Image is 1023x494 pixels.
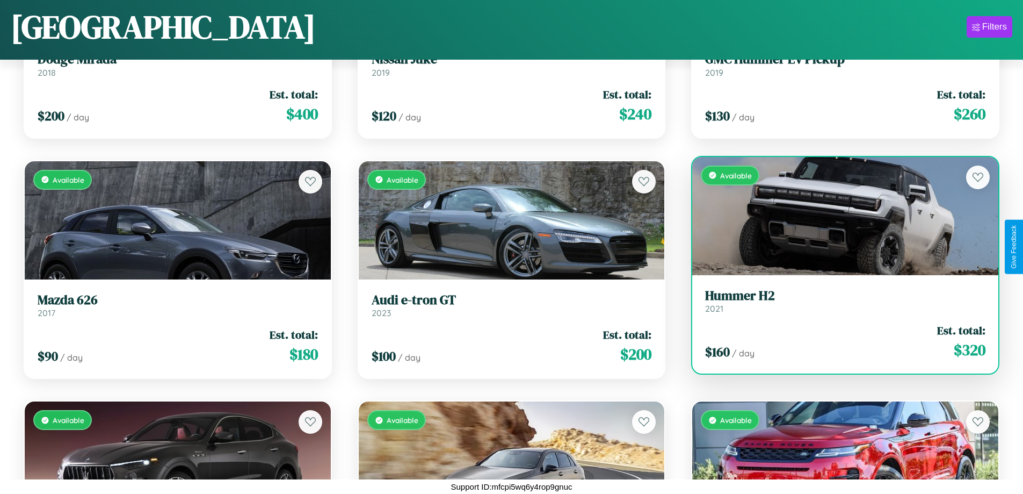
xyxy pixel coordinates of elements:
[937,323,985,338] span: Est. total:
[372,347,396,365] span: $ 100
[967,16,1012,38] button: Filters
[38,52,318,67] h3: Dodge Mirada
[38,292,318,308] h3: Mazda 626
[387,175,418,184] span: Available
[38,52,318,78] a: Dodge Mirada2018
[705,343,730,361] span: $ 160
[720,416,752,425] span: Available
[372,67,390,78] span: 2019
[1010,225,1018,269] div: Give Feedback
[372,292,652,308] h3: Audi e-tron GT
[705,52,985,78] a: GMC Hummer EV Pickup2019
[603,87,651,102] span: Est. total:
[720,171,752,180] span: Available
[38,292,318,319] a: Mazda 6262017
[705,303,723,314] span: 2021
[270,327,318,342] span: Est. total:
[53,175,84,184] span: Available
[619,103,651,125] span: $ 240
[38,307,55,318] span: 2017
[270,87,318,102] span: Est. total:
[705,52,985,67] h3: GMC Hummer EV Pickup
[705,288,985,314] a: Hummer H22021
[705,288,985,304] h3: Hummer H2
[937,87,985,102] span: Est. total:
[372,52,652,78] a: Nissan Juke2019
[732,112,754,123] span: / day
[954,103,985,125] span: $ 260
[732,348,754,359] span: / day
[38,67,56,78] span: 2018
[398,112,421,123] span: / day
[982,22,1007,32] div: Filters
[372,292,652,319] a: Audi e-tron GT2023
[286,103,318,125] span: $ 400
[38,107,64,125] span: $ 200
[603,327,651,342] span: Est. total:
[38,347,58,365] span: $ 90
[372,107,396,125] span: $ 120
[11,5,316,49] h1: [GEOGRAPHIC_DATA]
[620,343,651,365] span: $ 200
[53,416,84,425] span: Available
[705,67,723,78] span: 2019
[289,343,318,365] span: $ 180
[67,112,89,123] span: / day
[372,307,391,318] span: 2023
[372,52,652,67] h3: Nissan Juke
[451,479,572,494] p: Support ID: mfcpi5wq6y4rop9gnuc
[954,339,985,361] span: $ 320
[387,416,418,425] span: Available
[705,107,730,125] span: $ 130
[60,352,83,363] span: / day
[398,352,420,363] span: / day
